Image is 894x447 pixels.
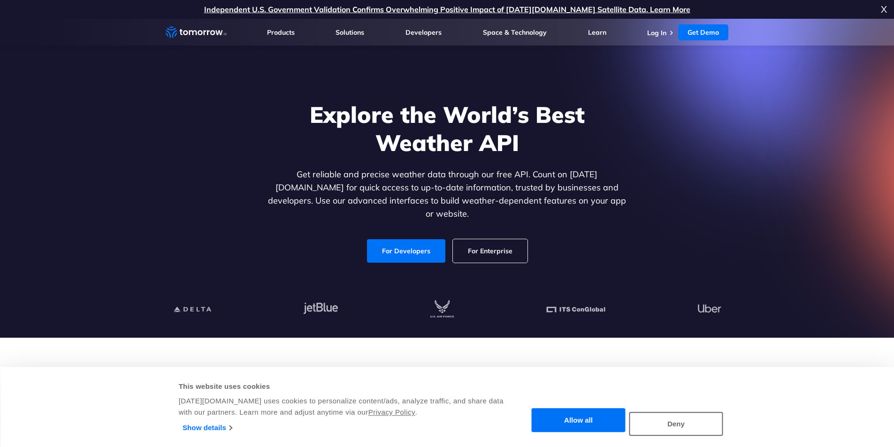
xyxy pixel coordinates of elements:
button: Deny [629,412,723,436]
a: Privacy Policy [368,408,415,416]
a: For Developers [367,239,445,263]
a: Log In [647,29,666,37]
a: Show details [183,421,232,435]
a: Get Demo [678,24,728,40]
a: Home link [166,25,227,39]
div: This website uses cookies [179,381,505,392]
div: [DATE][DOMAIN_NAME] uses cookies to personalize content/ads, analyze traffic, and share data with... [179,395,505,418]
a: Developers [405,28,442,37]
a: Independent U.S. Government Validation Confirms Overwhelming Positive Impact of [DATE][DOMAIN_NAM... [204,5,690,14]
a: Space & Technology [483,28,547,37]
a: For Enterprise [453,239,527,263]
button: Allow all [532,409,626,432]
a: Learn [588,28,606,37]
p: Get reliable and precise weather data through our free API. Count on [DATE][DOMAIN_NAME] for quic... [266,168,628,220]
a: Solutions [336,28,364,37]
h1: Explore the World’s Best Weather API [266,100,628,157]
a: Products [267,28,295,37]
